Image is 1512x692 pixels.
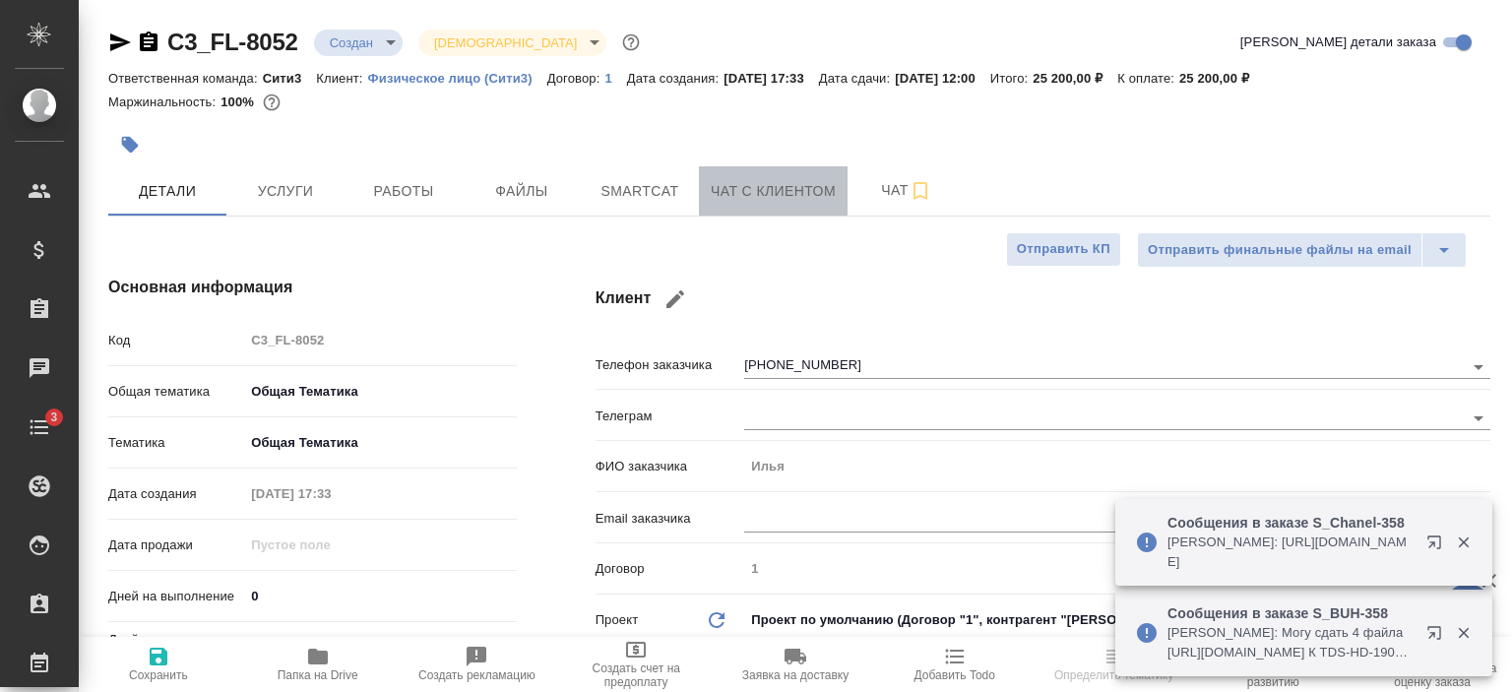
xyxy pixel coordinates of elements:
[79,637,238,692] button: Сохранить
[744,554,1490,583] input: Пустое поле
[474,179,569,204] span: Файлы
[428,34,583,51] button: [DEMOGRAPHIC_DATA]
[1006,232,1121,267] button: Отправить КП
[108,276,517,299] h4: Основная информация
[1443,624,1483,642] button: Закрыть
[108,31,132,54] button: Скопировать ссылку для ЯМессенджера
[220,94,259,109] p: 100%
[244,375,516,409] div: Общая Тематика
[711,179,836,204] span: Чат с клиентом
[716,637,875,692] button: Заявка на доставку
[368,71,547,86] p: Физическое лицо (Сити3)
[875,637,1035,692] button: Добавить Todo
[368,69,547,86] a: Физическое лицо (Сити3)
[244,531,416,559] input: Пустое поле
[1035,637,1194,692] button: Определить тематику
[819,71,895,86] p: Дата сдачи:
[604,69,626,86] a: 1
[1167,623,1414,662] p: [PERSON_NAME]: Могу сдать 4 файла [URL][DOMAIN_NAME] К TDS-HD-1902923 и TDS-HD-1902941 пока нет н...
[1240,32,1436,52] span: [PERSON_NAME] детали заказа
[627,71,724,86] p: Дата создания:
[108,94,220,109] p: Маржинальность:
[593,179,687,204] span: Smartcat
[1137,232,1422,268] button: Отправить финальные файлы на email
[1033,71,1117,86] p: 25 200,00 ₽
[604,71,626,86] p: 1
[596,457,745,476] p: ФИО заказчика
[108,331,244,350] p: Код
[1017,238,1110,261] span: Отправить КП
[990,71,1033,86] p: Итого:
[263,71,317,86] p: Сити3
[108,484,244,504] p: Дата создания
[1148,239,1412,262] span: Отправить финальные файлы на email
[724,71,819,86] p: [DATE] 17:33
[744,603,1490,637] div: Проект по умолчанию (Договор "1", контрагент "[PERSON_NAME]")
[108,71,263,86] p: Ответственная команда:
[909,179,932,203] svg: Подписаться
[1167,603,1414,623] p: Сообщения в заказе S_BUH-358
[1443,534,1483,551] button: Закрыть
[324,34,379,51] button: Создан
[596,610,639,630] p: Проект
[238,637,398,692] button: Папка на Drive
[137,31,160,54] button: Скопировать ссылку
[596,559,745,579] p: Договор
[316,71,367,86] p: Клиент:
[1137,232,1467,268] div: split button
[1415,523,1462,570] button: Открыть в новой вкладке
[895,71,990,86] p: [DATE] 12:00
[556,637,716,692] button: Создать счет на предоплату
[244,479,416,508] input: Пустое поле
[1465,405,1492,432] button: Open
[108,382,244,402] p: Общая тематика
[314,30,403,56] div: Создан
[244,326,516,354] input: Пустое поле
[1167,533,1414,572] p: [PERSON_NAME]: [URL][DOMAIN_NAME]
[859,178,954,203] span: Чат
[596,276,1490,323] h4: Клиент
[1117,71,1179,86] p: К оплате:
[356,179,451,204] span: Работы
[244,426,516,460] div: Общая Тематика
[418,30,606,56] div: Создан
[129,668,188,682] span: Сохранить
[1179,71,1264,86] p: 25 200,00 ₽
[418,668,535,682] span: Создать рекламацию
[744,452,1490,480] input: Пустое поле
[742,668,849,682] span: Заявка на доставку
[568,661,704,689] span: Создать счет на предоплату
[278,668,358,682] span: Папка на Drive
[5,403,74,452] a: 3
[108,123,152,166] button: Добавить тэг
[167,29,298,55] a: C3_FL-8052
[108,433,244,453] p: Тематика
[108,587,244,606] p: Дней на выполнение
[238,179,333,204] span: Услуги
[108,630,244,669] p: Дней на выполнение (авт.)
[1415,613,1462,661] button: Открыть в новой вкладке
[596,355,745,375] p: Телефон заказчика
[596,407,745,426] p: Телеграм
[244,582,516,610] input: ✎ Введи что-нибудь
[38,408,69,427] span: 3
[1054,668,1173,682] span: Определить тематику
[1465,353,1492,381] button: Open
[259,90,284,115] button: 0.00 RUB;
[914,668,995,682] span: Добавить Todo
[596,509,745,529] p: Email заказчика
[108,535,244,555] p: Дата продажи
[1167,513,1414,533] p: Сообщения в заказе S_Chanel-358
[618,30,644,55] button: Доп статусы указывают на важность/срочность заказа
[547,71,605,86] p: Договор:
[244,635,516,663] input: Пустое поле
[398,637,557,692] button: Создать рекламацию
[120,179,215,204] span: Детали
